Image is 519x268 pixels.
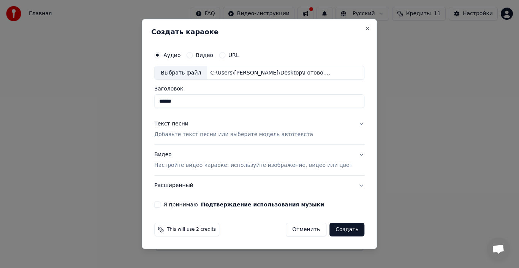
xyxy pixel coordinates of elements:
h2: Создать караоке [151,29,367,35]
button: Текст песниДобавьте текст песни или выберите модель автотекста [154,114,364,145]
button: Расширенный [154,176,364,195]
p: Добавьте текст песни или выберите модель автотекста [154,131,313,139]
p: Настройте видео караоке: используйте изображение, видео или цвет [154,162,352,169]
button: Я принимаю [201,202,324,207]
label: URL [228,52,239,58]
div: C:\Users\[PERSON_NAME]\Desktop\Готово.mp3 [207,69,336,77]
label: Я принимаю [163,202,324,207]
div: Выбрать файл [155,66,207,80]
div: Видео [154,151,352,170]
button: ВидеоНастройте видео караоке: используйте изображение, видео или цвет [154,145,364,176]
label: Заголовок [154,86,364,92]
label: Аудио [163,52,180,58]
div: Текст песни [154,121,188,128]
label: Видео [196,52,213,58]
span: This will use 2 credits [167,227,216,233]
button: Создать [329,223,364,236]
button: Отменить [286,223,326,236]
